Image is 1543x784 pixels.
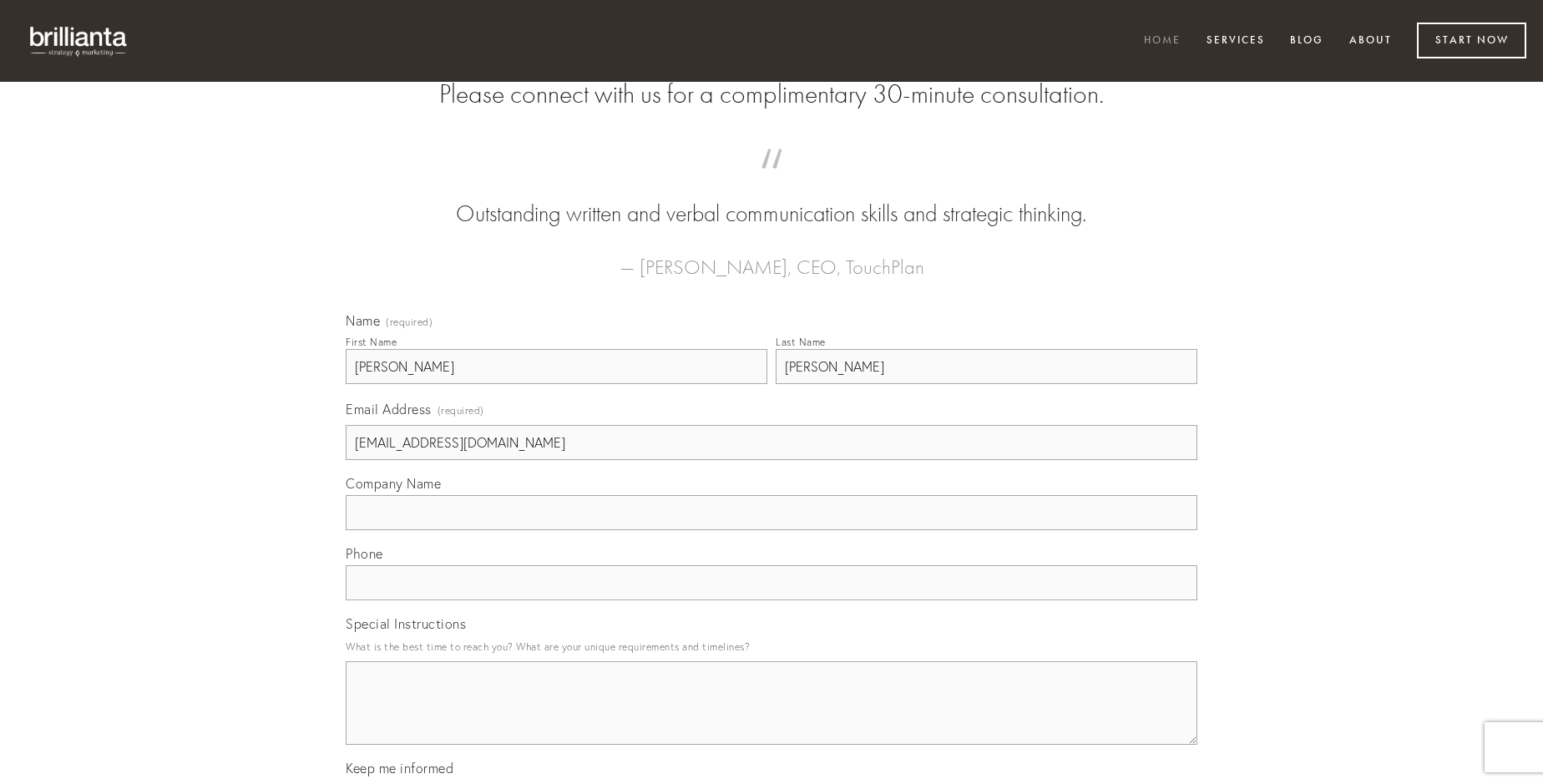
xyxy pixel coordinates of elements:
[1279,28,1334,55] a: Blog
[346,401,432,417] span: Email Address
[1338,28,1403,55] a: About
[386,317,433,327] span: (required)
[1196,28,1276,55] a: Services
[346,336,397,348] div: First Name
[776,336,826,348] div: Last Name
[372,165,1171,198] span: “
[17,17,142,65] img: brillianta - research, strategy, marketing
[346,312,380,329] span: Name
[372,165,1171,230] blockquote: Outstanding written and verbal communication skills and strategic thinking.
[346,760,453,776] span: Keep me informed
[1417,23,1526,58] a: Start Now
[346,635,1197,658] p: What is the best time to reach you? What are your unique requirements and timelines?
[346,615,466,632] span: Special Instructions
[372,230,1171,284] figcaption: — [PERSON_NAME], CEO, TouchPlan
[346,78,1197,110] h2: Please connect with us for a complimentary 30-minute consultation.
[1133,28,1191,55] a: Home
[346,475,441,492] span: Company Name
[346,545,383,562] span: Phone
[438,399,484,422] span: (required)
